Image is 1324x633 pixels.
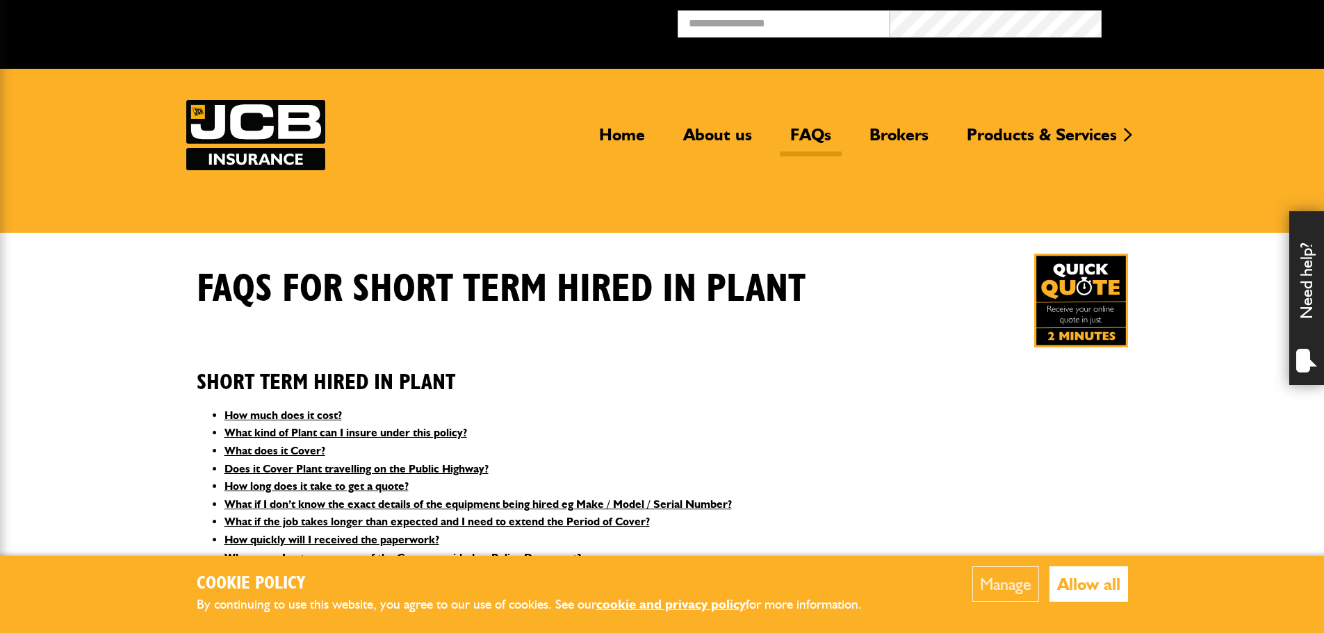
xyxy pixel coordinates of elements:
div: Need help? [1289,211,1324,385]
a: How quickly will I received the paperwork? [224,533,439,546]
a: What does it Cover? [224,444,325,457]
a: Products & Services [956,124,1127,156]
a: How long does it take to get a quote? [224,479,409,493]
button: Allow all [1049,566,1128,602]
img: Quick Quote [1034,254,1128,347]
a: FAQs [780,124,842,156]
h2: Short Term Hired In Plant [197,348,1128,395]
a: cookie and privacy policy [596,596,746,612]
img: JCB Insurance Services logo [186,100,325,170]
a: What if the job takes longer than expected and I need to extend the Period of Cover? [224,515,650,528]
a: About us [673,124,762,156]
a: Home [589,124,655,156]
a: JCB Insurance Services [186,100,325,170]
h2: Cookie Policy [197,573,885,595]
a: Where can I get a summary of the Cover provided or Policy Document? [224,551,581,564]
p: By continuing to use this website, you agree to our use of cookies. See our for more information. [197,594,885,616]
h1: FAQS for Short Term Hired In Plant [197,266,806,313]
a: How much does it cost? [224,409,342,422]
a: Does it Cover Plant travelling on the Public Highway? [224,462,489,475]
a: What if I don’t know the exact details of the equipment being hired eg Make / Model / Serial Number? [224,498,732,511]
button: Manage [972,566,1039,602]
button: Broker Login [1102,10,1314,32]
a: What kind of Plant can I insure under this policy? [224,426,467,439]
a: Brokers [859,124,939,156]
a: Get your insurance quote in just 2-minutes [1034,254,1128,347]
